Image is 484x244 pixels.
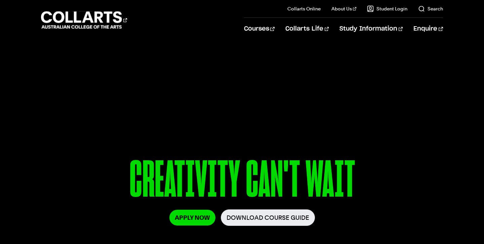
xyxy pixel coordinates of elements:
a: Enquire [413,18,443,40]
a: Student Login [367,5,407,12]
a: Collarts Online [287,5,321,12]
a: About Us [331,5,356,12]
div: Go to homepage [41,10,127,30]
p: CREATIVITY CAN'T WAIT [41,154,443,209]
a: Apply Now [169,210,215,226]
a: Search [418,5,443,12]
a: Courses [244,18,275,40]
a: Study Information [339,18,403,40]
a: Collarts Life [285,18,329,40]
a: Download Course Guide [221,209,315,226]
